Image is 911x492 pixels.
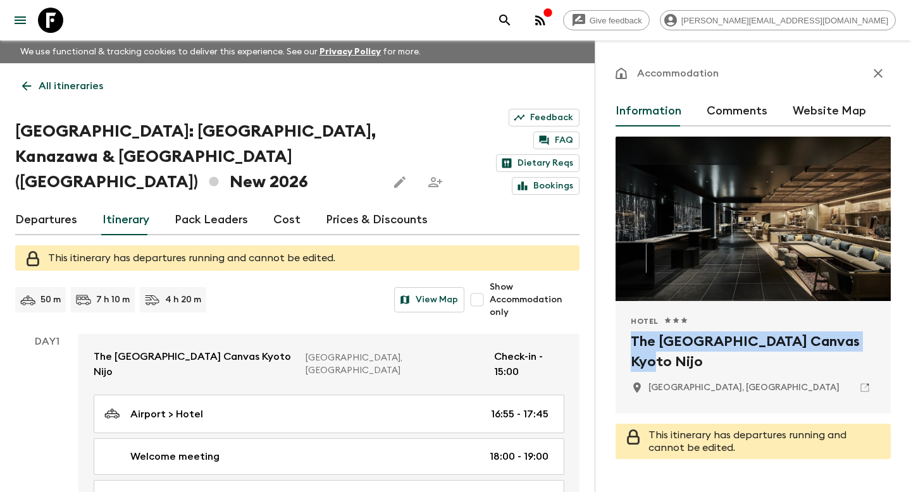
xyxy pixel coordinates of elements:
p: The [GEOGRAPHIC_DATA] Canvas Kyoto Nijo [94,349,295,379]
span: Show Accommodation only [490,281,579,319]
p: [GEOGRAPHIC_DATA], [GEOGRAPHIC_DATA] [306,352,484,377]
span: This itinerary has departures running and cannot be edited. [648,430,846,453]
p: Check-in - 15:00 [494,349,564,379]
div: Photo of The Royal Park Canvas Kyoto Nijo [616,137,891,301]
a: Bookings [512,177,579,195]
h1: [GEOGRAPHIC_DATA]: [GEOGRAPHIC_DATA], Kanazawa & [GEOGRAPHIC_DATA] ([GEOGRAPHIC_DATA]) New 2026 [15,119,377,195]
button: Edit this itinerary [387,169,412,195]
button: View Map [394,287,464,312]
a: Itinerary [102,205,149,235]
p: 4 h 20 m [165,293,201,306]
p: Airport > Hotel [130,407,203,422]
a: FAQ [533,132,579,149]
a: Privacy Policy [319,47,381,56]
p: Welcome meeting [130,449,220,464]
span: [PERSON_NAME][EMAIL_ADDRESS][DOMAIN_NAME] [674,16,895,25]
a: Welcome meeting18:00 - 19:00 [94,438,564,475]
span: Hotel [631,316,659,326]
button: Information [616,96,681,126]
a: All itineraries [15,73,110,99]
h2: The [GEOGRAPHIC_DATA] Canvas Kyoto Nijo [631,331,876,372]
a: Feedback [509,109,579,126]
p: All itineraries [39,78,103,94]
p: Day 1 [15,334,78,349]
p: 50 m [40,293,61,306]
p: Accommodation [637,66,719,81]
a: Give feedback [563,10,650,30]
a: Cost [273,205,301,235]
a: The [GEOGRAPHIC_DATA] Canvas Kyoto Nijo[GEOGRAPHIC_DATA], [GEOGRAPHIC_DATA]Check-in - 15:00 [78,334,579,395]
a: Airport > Hotel16:55 - 17:45 [94,395,564,433]
a: Prices & Discounts [326,205,428,235]
span: This itinerary has departures running and cannot be edited. [48,253,335,263]
button: Comments [707,96,767,126]
button: search adventures [492,8,517,33]
p: 18:00 - 19:00 [490,449,548,464]
button: Website Map [793,96,866,126]
a: Pack Leaders [175,205,248,235]
a: Departures [15,205,77,235]
button: menu [8,8,33,33]
a: Dietary Reqs [496,154,579,172]
p: Kyoto, Japan [648,381,840,394]
span: Give feedback [583,16,649,25]
div: [PERSON_NAME][EMAIL_ADDRESS][DOMAIN_NAME] [660,10,896,30]
p: 7 h 10 m [96,293,130,306]
p: We use functional & tracking cookies to deliver this experience. See our for more. [15,40,426,63]
p: 16:55 - 17:45 [491,407,548,422]
span: Share this itinerary [423,169,448,195]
